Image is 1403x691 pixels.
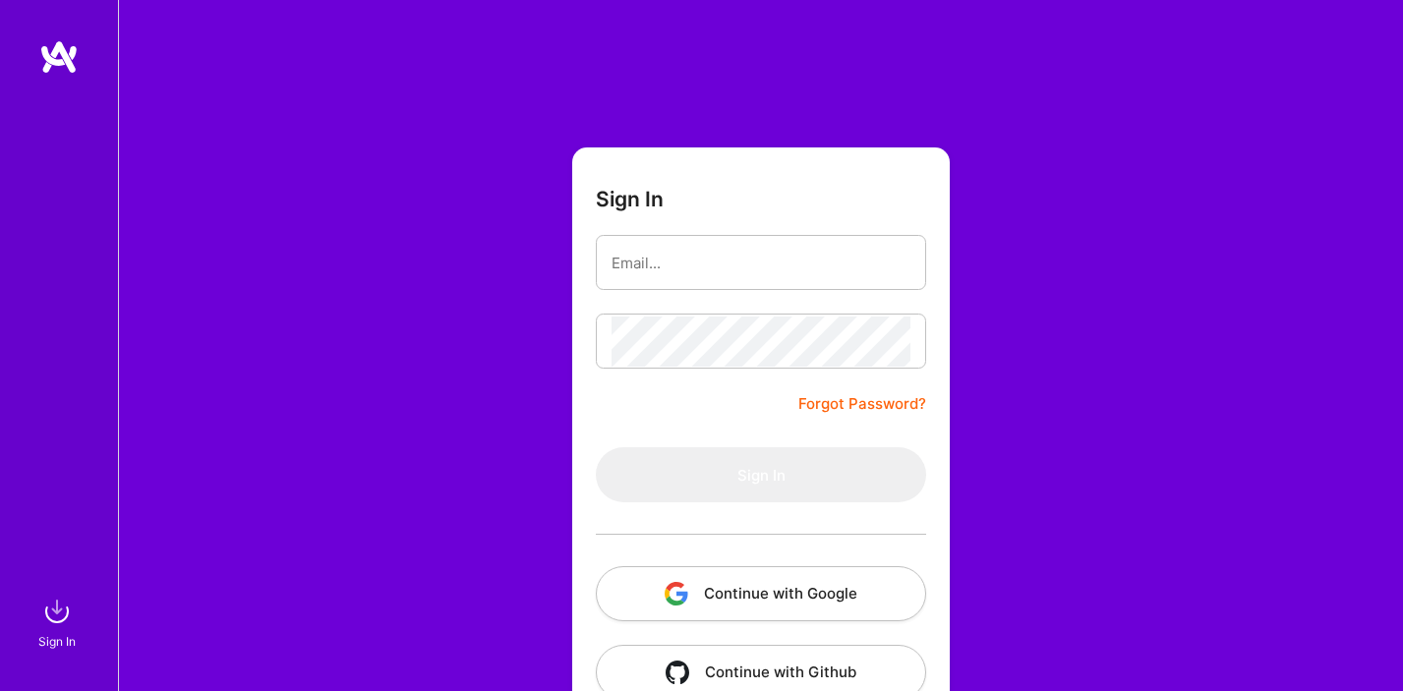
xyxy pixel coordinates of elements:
a: sign inSign In [41,592,77,652]
a: Forgot Password? [798,392,926,416]
button: Continue with Google [596,566,926,621]
h3: Sign In [596,187,664,211]
img: icon [666,661,689,684]
img: sign in [37,592,77,631]
input: Email... [612,238,910,288]
button: Sign In [596,447,926,502]
img: icon [665,582,688,605]
div: Sign In [38,631,76,652]
img: logo [39,39,79,75]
